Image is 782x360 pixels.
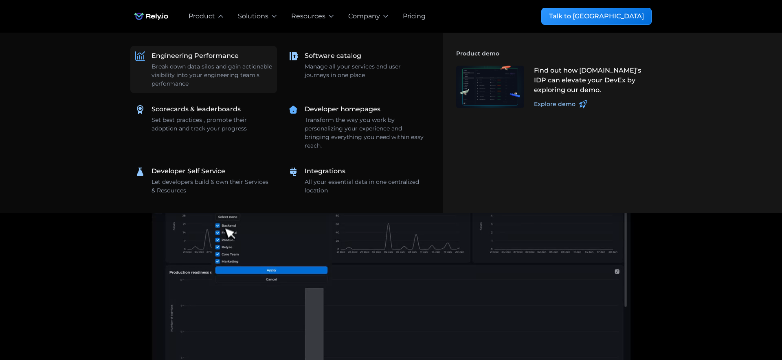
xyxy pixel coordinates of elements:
[152,116,272,133] div: Set best practices , promote their adoption and track your progress
[541,8,652,25] a: Talk to [GEOGRAPHIC_DATA]
[130,161,277,200] a: Developer Self ServiceLet developers build & own their Services & Resources
[283,99,430,155] a: Developer homepagesTransform the way you work by personalizing your experience and bringing every...
[152,104,241,114] div: Scorecards & leaderboards
[305,116,425,150] div: Transform the way you work by personalizing your experience and bringing everything you need with...
[728,306,771,349] iframe: Chatbot
[130,8,172,24] a: home
[305,178,425,195] div: All your essential data in one centralized location
[291,11,325,21] div: Resources
[152,178,272,195] div: Let developers build & own their Services & Resources
[305,166,345,176] div: Integrations
[283,161,430,200] a: IntegrationsAll your essential data in one centralized location
[130,99,277,138] a: Scorecards & leaderboardsSet best practices , promote their adoption and track your progress
[534,66,647,95] div: Find out how [DOMAIN_NAME]’s IDP can elevate your DevEx by exploring our demo.
[152,62,272,88] div: Break down data silos and gain actionable visibility into your engineering team's performance
[305,62,425,80] div: Manage all your services and user journeys in one place
[549,11,644,21] div: Talk to [GEOGRAPHIC_DATA]
[283,46,430,84] a: Software catalogManage all your services and user journeys in one place
[189,11,215,21] div: Product
[305,104,380,114] div: Developer homepages
[403,11,426,21] a: Pricing
[130,46,277,93] a: Engineering PerformanceBreak down data silos and gain actionable visibility into your engineering...
[238,11,268,21] div: Solutions
[152,51,239,61] div: Engineering Performance
[451,61,652,113] a: Find out how [DOMAIN_NAME]’s IDP can elevate your DevEx by exploring our demo.Explore demo
[305,51,361,61] div: Software catalog
[534,100,576,108] div: Explore demo
[456,46,652,61] h4: Product demo
[348,11,380,21] div: Company
[152,166,225,176] div: Developer Self Service
[130,8,172,24] img: Rely.io logo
